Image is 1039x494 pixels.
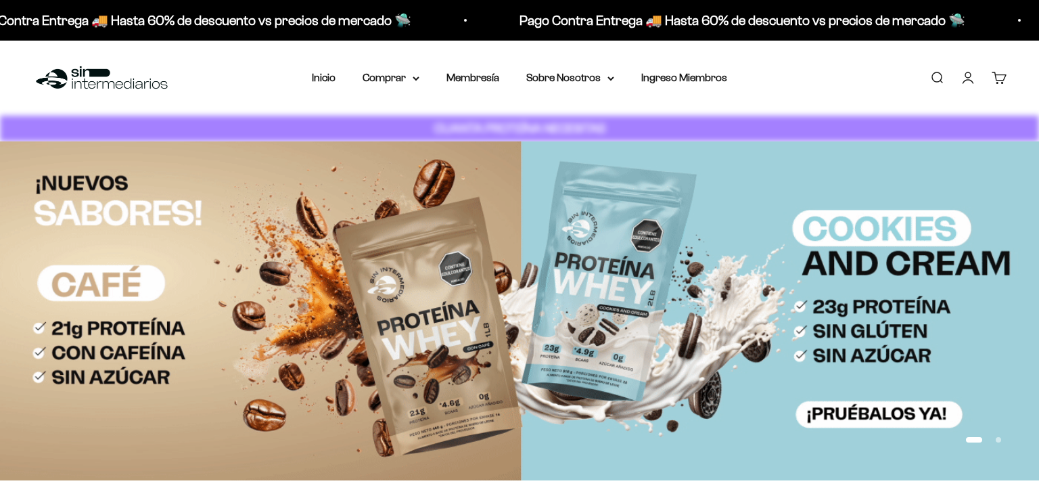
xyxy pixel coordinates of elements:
[363,69,419,87] summary: Comprar
[434,121,605,135] strong: CUANTA PROTEÍNA NECESITAS
[446,72,499,83] a: Membresía
[519,9,965,31] p: Pago Contra Entrega 🚚 Hasta 60% de descuento vs precios de mercado 🛸
[526,69,614,87] summary: Sobre Nosotros
[641,72,727,83] a: Ingreso Miembros
[312,72,336,83] a: Inicio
